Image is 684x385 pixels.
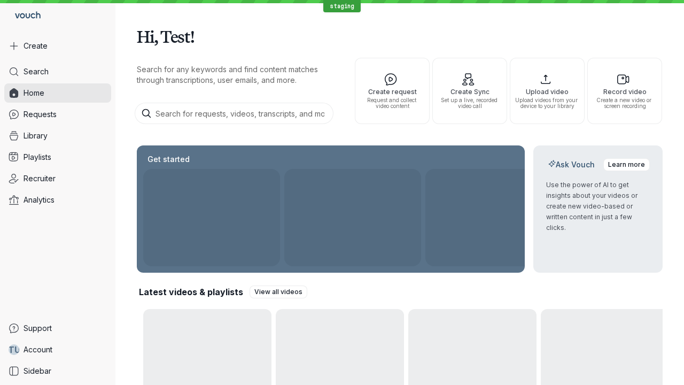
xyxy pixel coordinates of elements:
span: Home [24,88,44,98]
span: Record video [592,88,657,95]
span: Upload video [515,88,580,95]
a: Requests [4,105,111,124]
button: Upload videoUpload videos from your device to your library [510,58,585,124]
button: Record videoCreate a new video or screen recording [587,58,662,124]
a: Recruiter [4,169,111,188]
span: Create [24,41,48,51]
span: Create a new video or screen recording [592,97,657,109]
span: Create Sync [437,88,502,95]
a: Analytics [4,190,111,210]
span: Sidebar [24,366,51,376]
h2: Get started [145,154,192,165]
button: Create [4,36,111,56]
a: Playlists [4,148,111,167]
button: Create SyncSet up a live, recorded video call [432,58,507,124]
p: Use the power of AI to get insights about your videos or create new video-based or written conten... [546,180,650,233]
span: Learn more [608,159,645,170]
p: Search for any keywords and find content matches through transcriptions, user emails, and more. [137,64,336,86]
span: Request and collect video content [360,97,425,109]
input: Search for requests, videos, transcripts, and more... [135,103,333,124]
span: Set up a live, recorded video call [437,97,502,109]
a: Go to homepage [4,4,45,28]
span: Upload videos from your device to your library [515,97,580,109]
a: Library [4,126,111,145]
span: View all videos [254,287,302,297]
span: Playlists [24,152,51,163]
span: T [8,344,14,355]
span: Library [24,130,48,141]
span: Support [24,323,52,334]
h2: Ask Vouch [546,159,597,170]
span: Account [24,344,52,355]
span: Requests [24,109,57,120]
a: TUAccount [4,340,111,359]
span: U [14,344,20,355]
span: Search [24,66,49,77]
button: Create requestRequest and collect video content [355,58,430,124]
a: Learn more [603,158,650,171]
h1: Hi, Test! [137,21,663,51]
a: Sidebar [4,361,111,381]
a: View all videos [250,286,307,298]
h2: Latest videos & playlists [139,286,243,298]
span: Recruiter [24,173,56,184]
a: Support [4,319,111,338]
a: Search [4,62,111,81]
a: Home [4,83,111,103]
span: Analytics [24,195,55,205]
span: Create request [360,88,425,95]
